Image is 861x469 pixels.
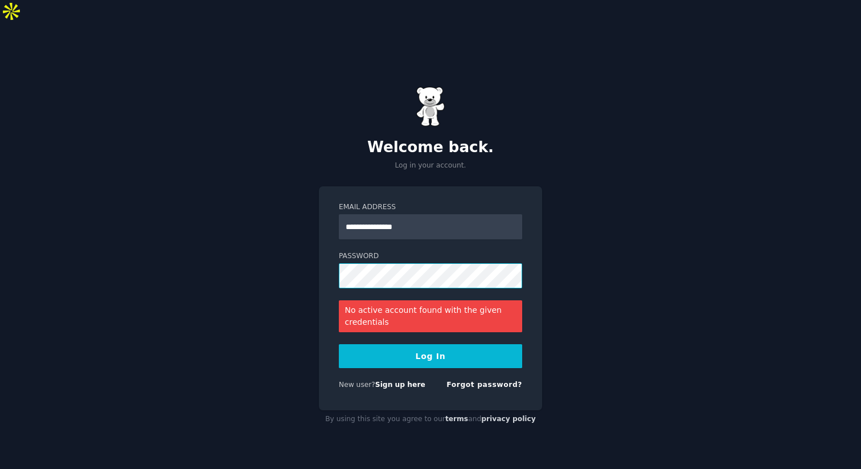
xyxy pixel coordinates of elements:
[416,87,445,127] img: Gummy Bear
[339,344,522,368] button: Log In
[481,415,536,423] a: privacy policy
[319,410,542,429] div: By using this site you agree to our and
[445,415,468,423] a: terms
[446,381,522,389] a: Forgot password?
[339,381,375,389] span: New user?
[339,251,522,262] label: Password
[339,202,522,213] label: Email Address
[375,381,425,389] a: Sign up here
[319,161,542,171] p: Log in your account.
[339,300,522,332] div: No active account found with the given credentials
[319,138,542,157] h2: Welcome back.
